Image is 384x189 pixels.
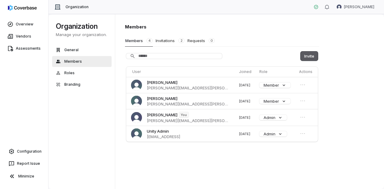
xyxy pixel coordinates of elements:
button: Member [259,82,291,88]
button: Open menu [299,130,306,137]
span: [PERSON_NAME] [344,5,374,9]
button: Open menu [299,97,306,104]
span: [PERSON_NAME] [147,96,177,101]
button: Invitations [155,35,185,46]
span: [DATE] [239,83,250,87]
span: General [64,48,79,52]
button: Brandi Wolfe avatar[PERSON_NAME] [333,2,378,12]
a: Overview [1,19,47,30]
button: Report Issue [2,158,46,169]
span: 2 [178,38,184,43]
button: Admin [259,131,287,137]
button: Open menu [299,114,306,121]
span: [DATE] [239,99,250,103]
span: [PERSON_NAME][EMAIL_ADDRESS][PERSON_NAME][DOMAIN_NAME] [147,85,228,91]
th: Actions [297,67,318,77]
a: Assessments [1,43,47,54]
span: [DATE] [239,115,250,120]
button: Invite [301,51,318,61]
button: Minimize [2,170,46,182]
img: Brandi Wolfe avatar [337,5,342,9]
input: Search [126,53,222,59]
h1: Organization [56,22,108,31]
span: Organization [66,5,89,9]
button: Open menu [299,81,306,88]
span: Roles [64,71,75,75]
img: Unity Admin [131,128,142,139]
button: Member [259,98,291,104]
img: logo-D7KZi-bG.svg [8,5,37,11]
span: Assessments [16,46,41,51]
p: Manage your organization. [56,32,108,37]
button: Members [125,35,153,47]
button: Admin [259,115,287,120]
button: Roles [52,68,112,78]
span: Branding [64,82,80,87]
span: 4 [147,38,153,43]
img: Brandi Wolfe [131,112,142,123]
button: Requests [187,35,215,46]
span: You [179,112,189,118]
h1: Members [125,24,319,30]
span: Members [64,59,82,64]
span: 0 [209,38,215,43]
span: Minimize [18,174,34,179]
span: [EMAIL_ADDRESS] [147,134,180,139]
a: Configuration [2,146,46,157]
span: Vendors [16,34,31,39]
button: Members [52,56,112,67]
span: [PERSON_NAME][EMAIL_ADDRESS][PERSON_NAME][DOMAIN_NAME] [147,101,228,107]
th: User [126,67,237,77]
span: Report Issue [17,161,40,166]
th: Joined [237,67,257,77]
span: [PERSON_NAME][EMAIL_ADDRESS][PERSON_NAME][DOMAIN_NAME] [147,118,228,123]
a: Vendors [1,31,47,42]
span: Unity Admin [147,128,169,134]
span: Overview [16,22,33,27]
th: Role [257,67,297,77]
span: [PERSON_NAME] [147,80,177,85]
span: [PERSON_NAME] [147,112,177,118]
span: [DATE] [239,132,250,136]
span: Configuration [17,149,42,154]
img: Marie Fukutomi [131,96,142,107]
img: Susan Cho [131,80,142,91]
button: General [52,45,112,55]
button: Branding [52,79,112,90]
